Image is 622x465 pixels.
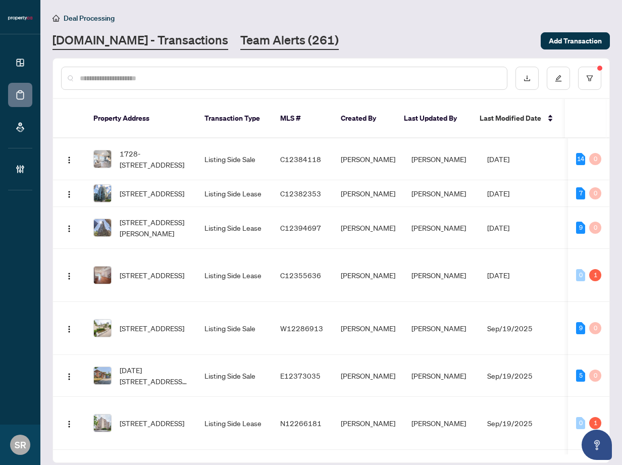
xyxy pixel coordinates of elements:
span: filter [586,75,593,82]
span: [STREET_ADDRESS][PERSON_NAME] [120,217,188,239]
span: Sep/19/2025 [487,324,533,333]
div: 9 [576,222,585,234]
span: [DATE] [487,154,509,164]
span: [DATE] [487,189,509,198]
th: Property Address [85,99,196,138]
div: 0 [589,222,601,234]
td: [PERSON_NAME] [403,355,479,397]
div: 0 [576,417,585,429]
button: download [515,67,539,90]
td: [PERSON_NAME] [403,397,479,450]
div: 0 [589,370,601,382]
span: Add Transaction [549,33,602,49]
div: 9 [576,322,585,334]
span: SR [15,438,26,452]
th: Last Modified Date [472,99,562,138]
img: thumbnail-img [94,267,111,284]
td: [PERSON_NAME] [403,180,479,207]
span: [PERSON_NAME] [341,189,395,198]
div: 7 [576,187,585,199]
th: Transaction Type [196,99,272,138]
span: C12382353 [280,189,321,198]
div: 0 [589,322,601,334]
th: Created By [333,99,396,138]
span: [STREET_ADDRESS] [120,270,184,281]
div: 14 [576,153,585,165]
td: [PERSON_NAME] [403,138,479,180]
img: thumbnail-img [94,367,111,384]
img: Logo [65,156,73,164]
button: Logo [61,320,77,336]
div: 5 [576,370,585,382]
div: 0 [576,269,585,281]
td: [PERSON_NAME] [403,249,479,302]
span: [PERSON_NAME] [341,419,395,428]
a: Team Alerts (261) [240,32,339,50]
span: home [53,15,60,22]
img: logo [8,15,32,21]
td: Listing Side Sale [196,302,272,355]
img: Logo [65,325,73,333]
button: Logo [61,151,77,167]
span: E12373035 [280,371,321,380]
div: 0 [589,153,601,165]
span: W12286913 [280,324,323,333]
button: edit [547,67,570,90]
button: filter [578,67,601,90]
td: Listing Side Sale [196,355,272,397]
th: MLS # [272,99,333,138]
td: Listing Side Lease [196,397,272,450]
span: C12355636 [280,271,321,280]
span: [PERSON_NAME] [341,371,395,380]
button: Logo [61,185,77,201]
img: thumbnail-img [94,320,111,337]
a: [DOMAIN_NAME] - Transactions [53,32,228,50]
span: [PERSON_NAME] [341,324,395,333]
td: Listing Side Sale [196,138,272,180]
span: 1728-[STREET_ADDRESS] [120,148,188,170]
img: Logo [65,420,73,428]
span: [PERSON_NAME] [341,271,395,280]
img: thumbnail-img [94,415,111,432]
span: [PERSON_NAME] [341,154,395,164]
img: Logo [65,272,73,280]
span: N12266181 [280,419,322,428]
span: [STREET_ADDRESS] [120,188,184,199]
button: Logo [61,368,77,384]
span: [DATE] [487,223,509,232]
img: thumbnail-img [94,185,111,202]
button: Open asap [582,430,612,460]
span: edit [555,75,562,82]
td: [PERSON_NAME] [403,302,479,355]
span: [DATE][STREET_ADDRESS][PERSON_NAME] [120,365,188,387]
td: Listing Side Lease [196,249,272,302]
th: Last Updated By [396,99,472,138]
span: [STREET_ADDRESS] [120,418,184,429]
span: Sep/19/2025 [487,419,533,428]
img: Logo [65,190,73,198]
button: Logo [61,220,77,236]
div: 1 [589,417,601,429]
span: [DATE] [487,271,509,280]
div: 0 [589,187,601,199]
div: 1 [589,269,601,281]
td: [PERSON_NAME] [403,207,479,249]
td: Listing Side Lease [196,180,272,207]
img: Logo [65,373,73,381]
span: download [524,75,531,82]
button: Logo [61,415,77,431]
span: Deal Processing [64,14,115,23]
button: Add Transaction [541,32,610,49]
td: Listing Side Lease [196,207,272,249]
img: thumbnail-img [94,150,111,168]
span: C12384118 [280,154,321,164]
img: Logo [65,225,73,233]
span: C12394697 [280,223,321,232]
img: thumbnail-img [94,219,111,236]
span: Last Modified Date [480,113,541,124]
span: [STREET_ADDRESS] [120,323,184,334]
span: [PERSON_NAME] [341,223,395,232]
span: Sep/19/2025 [487,371,533,380]
button: Logo [61,267,77,283]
